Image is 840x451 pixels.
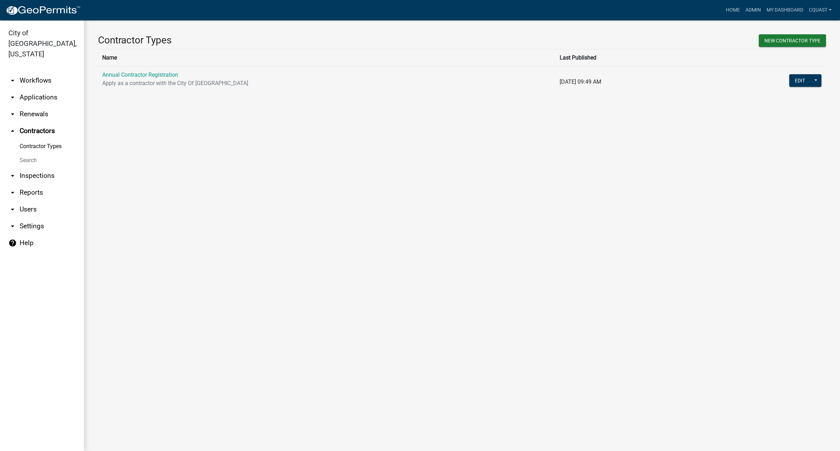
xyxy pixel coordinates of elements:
[743,4,764,17] a: Admin
[102,79,551,88] p: Apply as a contractor with the City Of [GEOGRAPHIC_DATA]
[8,239,17,247] i: help
[8,93,17,102] i: arrow_drop_down
[8,110,17,118] i: arrow_drop_down
[8,188,17,197] i: arrow_drop_down
[555,49,704,66] th: Last Published
[8,76,17,85] i: arrow_drop_down
[764,4,806,17] a: My Dashboard
[8,222,17,230] i: arrow_drop_down
[560,78,601,85] span: [DATE] 09:49 AM
[8,205,17,214] i: arrow_drop_down
[789,74,811,87] button: Edit
[723,4,743,17] a: Home
[8,172,17,180] i: arrow_drop_down
[98,49,555,66] th: Name
[98,34,457,46] h3: Contractor Types
[806,4,834,17] a: cquast
[102,71,178,78] a: Annual Contractor Registration
[759,34,826,47] button: New Contractor Type
[8,127,17,135] i: arrow_drop_up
